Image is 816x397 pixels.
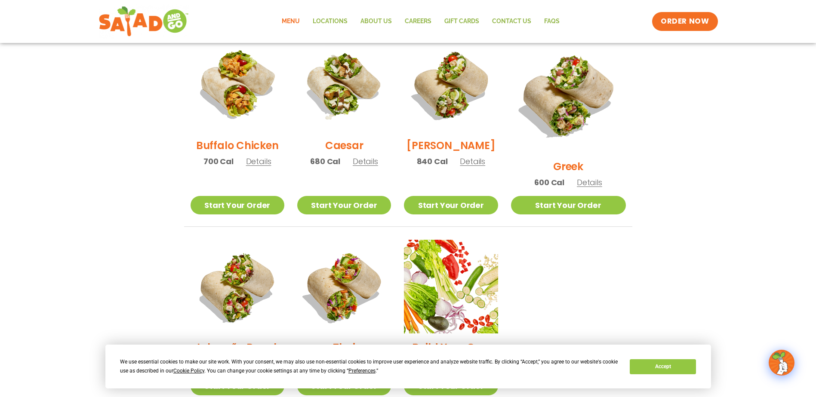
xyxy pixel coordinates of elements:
a: About Us [354,12,398,31]
a: Menu [275,12,306,31]
img: Product photo for Jalapeño Ranch Wrap [191,240,284,333]
img: Product photo for Build Your Own [404,240,498,333]
img: Product photo for Cobb Wrap [404,38,498,131]
h2: Jalapeño Ranch [194,340,280,355]
a: Start Your Order [404,196,498,214]
a: ORDER NOW [652,12,717,31]
img: Product photo for Buffalo Chicken Wrap [191,38,284,131]
span: 680 Cal [310,156,340,167]
a: Contact Us [486,12,538,31]
span: 840 Cal [417,156,448,167]
a: Start Your Order [511,196,626,214]
img: new-SAG-logo-768×292 [99,4,189,39]
span: Details [577,177,602,188]
a: Careers [398,12,438,31]
span: 700 Cal [203,156,234,167]
div: We use essential cookies to make our site work. With your consent, we may also use non-essential ... [120,357,619,376]
a: FAQs [538,12,566,31]
h2: Greek [553,159,583,174]
span: Cookie Policy [173,368,204,374]
span: Details [246,156,271,167]
span: ORDER NOW [661,16,709,27]
span: Details [353,156,378,167]
img: Product photo for Thai Wrap [297,240,391,333]
span: Details [460,156,485,167]
a: GIFT CARDS [438,12,486,31]
a: Start Your Order [297,196,391,214]
h2: [PERSON_NAME] [406,138,495,153]
a: Start Your Order [191,196,284,214]
h2: Build Your Own [412,340,490,355]
span: Preferences [348,368,376,374]
h2: Buffalo Chicken [196,138,278,153]
img: wpChatIcon [770,351,794,375]
nav: Menu [275,12,566,31]
button: Accept [630,359,696,374]
img: Product photo for Greek Wrap [511,38,626,153]
div: Cookie Consent Prompt [105,345,711,388]
h2: Thai [333,340,355,355]
span: 600 Cal [534,177,564,188]
h2: Caesar [325,138,363,153]
a: Locations [306,12,354,31]
img: Product photo for Caesar Wrap [297,38,391,131]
